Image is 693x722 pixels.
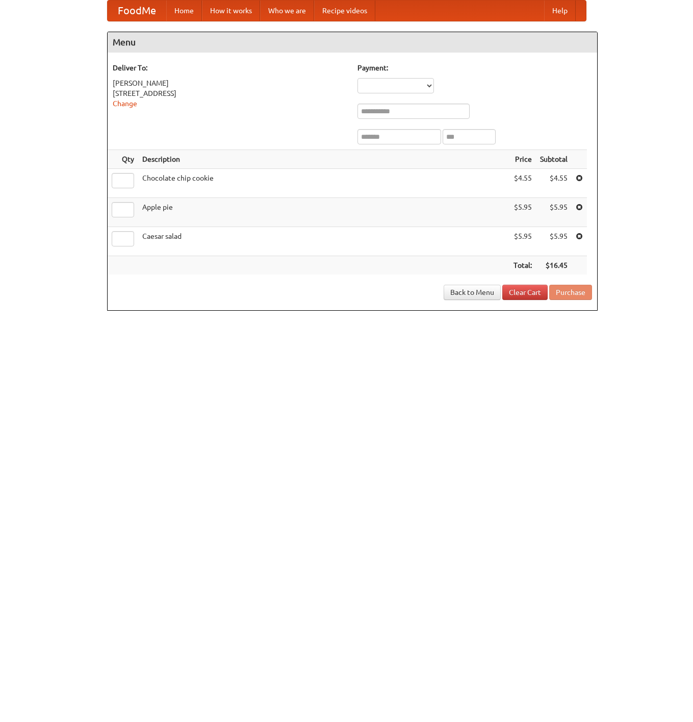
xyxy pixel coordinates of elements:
[536,256,572,275] th: $16.45
[113,78,347,88] div: [PERSON_NAME]
[357,63,592,73] h5: Payment:
[138,150,509,169] th: Description
[138,227,509,256] td: Caesar salad
[509,256,536,275] th: Total:
[502,285,548,300] a: Clear Cart
[536,227,572,256] td: $5.95
[108,32,597,53] h4: Menu
[536,198,572,227] td: $5.95
[536,169,572,198] td: $4.55
[549,285,592,300] button: Purchase
[260,1,314,21] a: Who we are
[544,1,576,21] a: Help
[138,169,509,198] td: Chocolate chip cookie
[166,1,202,21] a: Home
[509,227,536,256] td: $5.95
[536,150,572,169] th: Subtotal
[202,1,260,21] a: How it works
[108,1,166,21] a: FoodMe
[314,1,375,21] a: Recipe videos
[509,169,536,198] td: $4.55
[113,88,347,98] div: [STREET_ADDRESS]
[113,63,347,73] h5: Deliver To:
[444,285,501,300] a: Back to Menu
[113,99,137,108] a: Change
[108,150,138,169] th: Qty
[509,198,536,227] td: $5.95
[138,198,509,227] td: Apple pie
[509,150,536,169] th: Price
